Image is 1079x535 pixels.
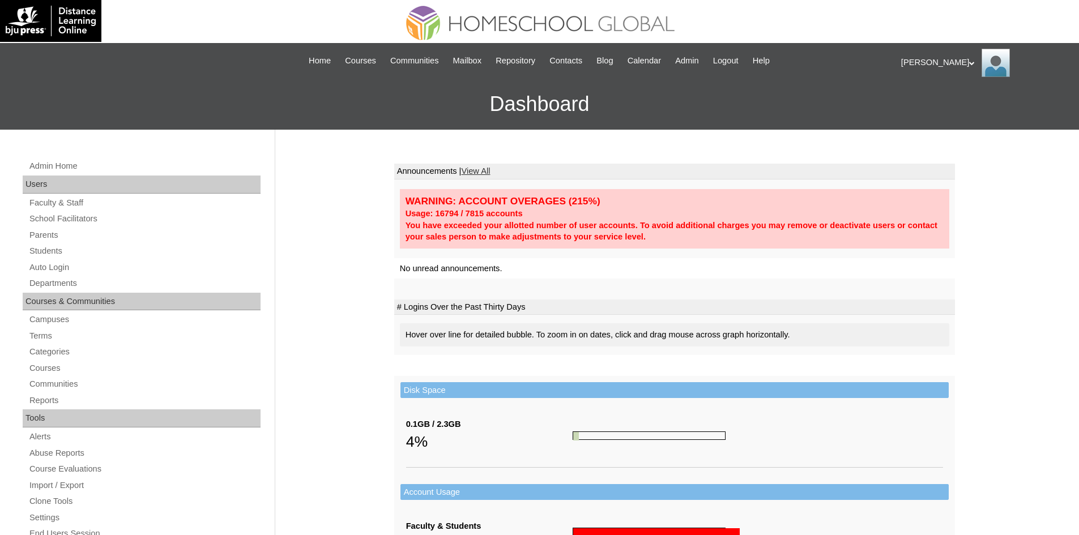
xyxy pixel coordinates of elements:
a: View All [461,166,490,176]
td: Disk Space [400,382,949,399]
a: Faculty & Staff [28,196,261,210]
span: Communities [390,54,439,67]
div: WARNING: ACCOUNT OVERAGES (215%) [406,195,944,208]
span: Help [753,54,770,67]
a: Categories [28,345,261,359]
h3: Dashboard [6,79,1073,130]
td: Announcements | [394,164,955,179]
a: Departments [28,276,261,290]
a: Admin [669,54,705,67]
a: Communities [385,54,445,67]
span: Admin [675,54,699,67]
a: Campuses [28,313,261,327]
div: Courses & Communities [23,293,261,311]
div: Hover over line for detailed bubble. To zoom in on dates, click and drag mouse across graph horiz... [400,323,949,346]
span: Courses [345,54,376,67]
img: logo-white.png [6,6,96,36]
a: Admin Home [28,159,261,173]
span: Blog [596,54,613,67]
a: Courses [339,54,382,67]
div: 4% [406,430,573,453]
strong: Usage: 16794 / 7815 accounts [406,209,523,218]
td: # Logins Over the Past Thirty Days [394,299,955,315]
a: Courses [28,361,261,375]
span: Mailbox [453,54,482,67]
a: Course Evaluations [28,462,261,476]
span: Repository [496,54,535,67]
a: Repository [490,54,541,67]
a: Communities [28,377,261,391]
span: Home [309,54,331,67]
img: Ariane Ebuen [982,49,1010,77]
a: Students [28,244,261,258]
div: [PERSON_NAME] [901,49,1068,77]
a: Contacts [544,54,588,67]
a: Help [747,54,775,67]
div: Tools [23,409,261,427]
td: Account Usage [400,484,949,500]
span: Calendar [628,54,661,67]
span: Contacts [549,54,582,67]
a: Blog [591,54,619,67]
a: Logout [707,54,744,67]
a: Abuse Reports [28,446,261,460]
a: Terms [28,329,261,343]
div: 0.1GB / 2.3GB [406,418,573,430]
a: Reports [28,393,261,408]
div: Faculty & Students [406,520,573,532]
td: No unread announcements. [394,258,955,279]
span: Logout [713,54,739,67]
a: Import / Export [28,478,261,493]
a: Settings [28,511,261,525]
div: You have exceeded your allotted number of user accounts. To avoid additional charges you may remo... [406,220,944,243]
a: Calendar [622,54,667,67]
a: Alerts [28,430,261,444]
a: School Facilitators [28,212,261,226]
a: Clone Tools [28,494,261,508]
div: Users [23,176,261,194]
a: Parents [28,228,261,242]
a: Auto Login [28,260,261,275]
a: Mailbox [447,54,488,67]
a: Home [303,54,336,67]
